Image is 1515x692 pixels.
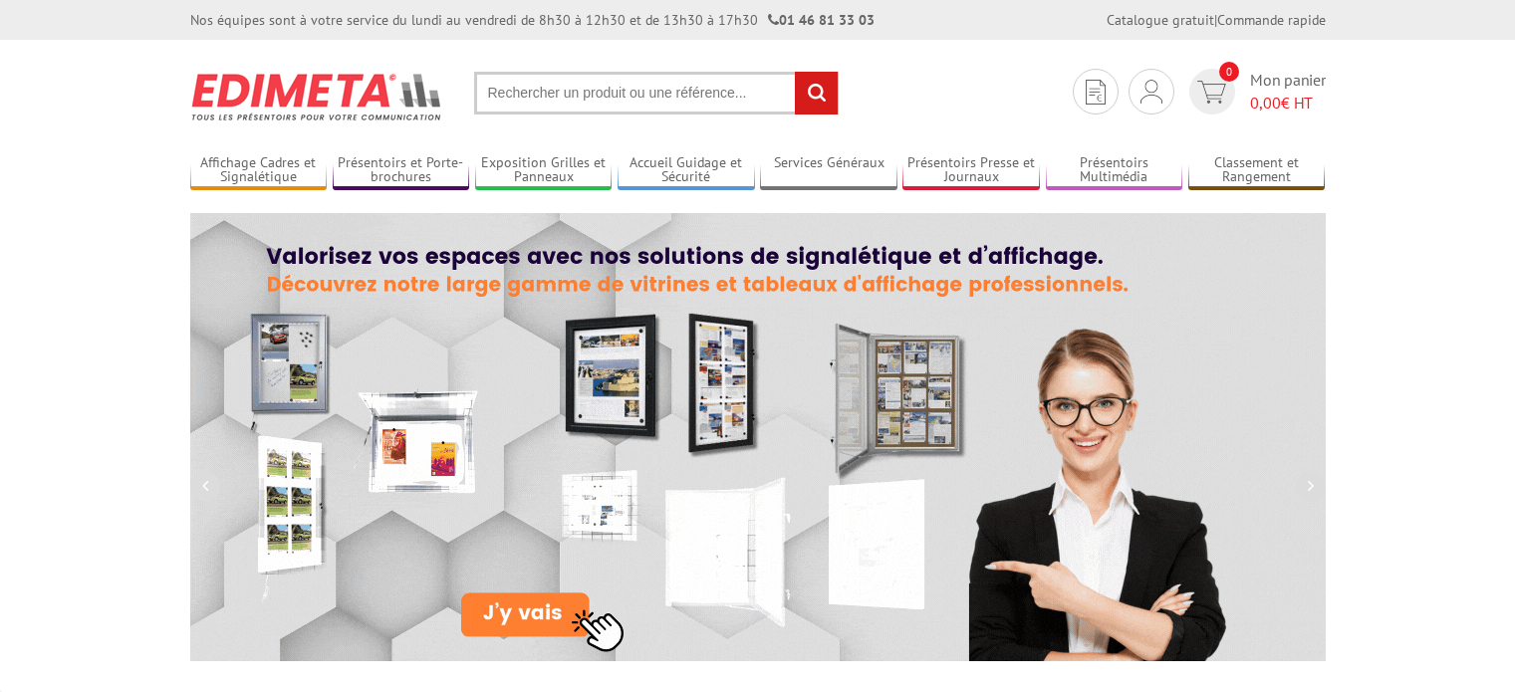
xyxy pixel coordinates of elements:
a: devis rapide 0 Mon panier 0,00€ HT [1184,69,1326,115]
div: | [1107,10,1326,30]
a: Accueil Guidage et Sécurité [618,154,755,187]
input: Rechercher un produit ou une référence... [474,72,839,115]
a: Exposition Grilles et Panneaux [475,154,613,187]
img: devis rapide [1086,80,1106,105]
a: Présentoirs Multimédia [1046,154,1183,187]
a: Services Généraux [760,154,897,187]
strong: 01 46 81 33 03 [768,11,875,29]
img: devis rapide [1140,80,1162,104]
img: devis rapide [1197,81,1226,104]
a: Commande rapide [1217,11,1326,29]
a: Classement et Rangement [1188,154,1326,187]
a: Présentoirs et Porte-brochures [333,154,470,187]
span: Mon panier [1250,69,1326,115]
a: Affichage Cadres et Signalétique [190,154,328,187]
img: Présentoir, panneau, stand - Edimeta - PLV, affichage, mobilier bureau, entreprise [190,60,444,133]
a: Présentoirs Presse et Journaux [902,154,1040,187]
div: Nos équipes sont à votre service du lundi au vendredi de 8h30 à 12h30 et de 13h30 à 17h30 [190,10,875,30]
span: 0,00 [1250,93,1281,113]
span: 0 [1219,62,1239,82]
a: Catalogue gratuit [1107,11,1214,29]
span: € HT [1250,92,1326,115]
input: rechercher [795,72,838,115]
